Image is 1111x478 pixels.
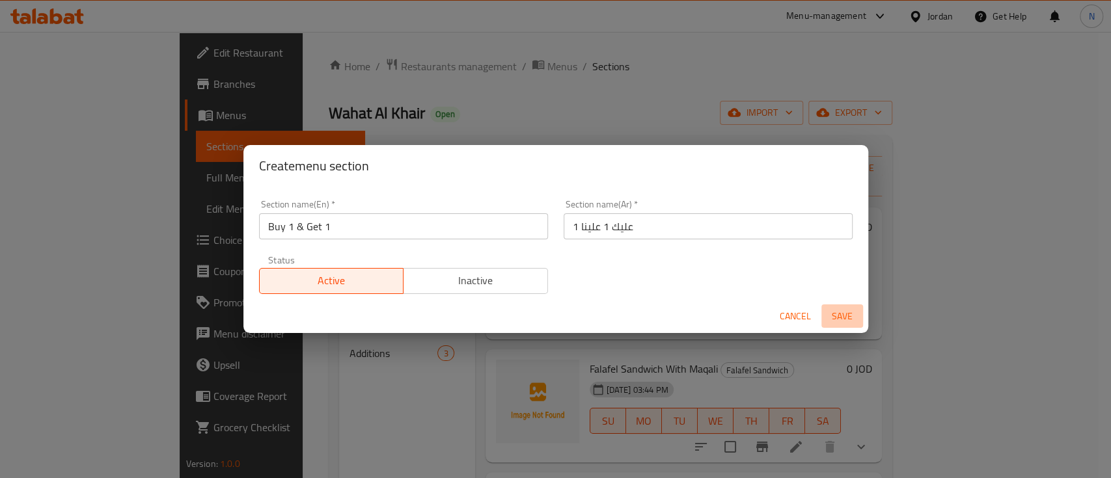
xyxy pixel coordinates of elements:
[265,271,399,290] span: Active
[564,213,853,239] input: Please enter section name(ar)
[259,213,548,239] input: Please enter section name(en)
[827,308,858,325] span: Save
[259,268,404,294] button: Active
[780,308,811,325] span: Cancel
[821,304,863,328] button: Save
[775,304,816,328] button: Cancel
[403,268,548,294] button: Inactive
[409,271,543,290] span: Inactive
[259,155,853,176] h2: Create menu section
